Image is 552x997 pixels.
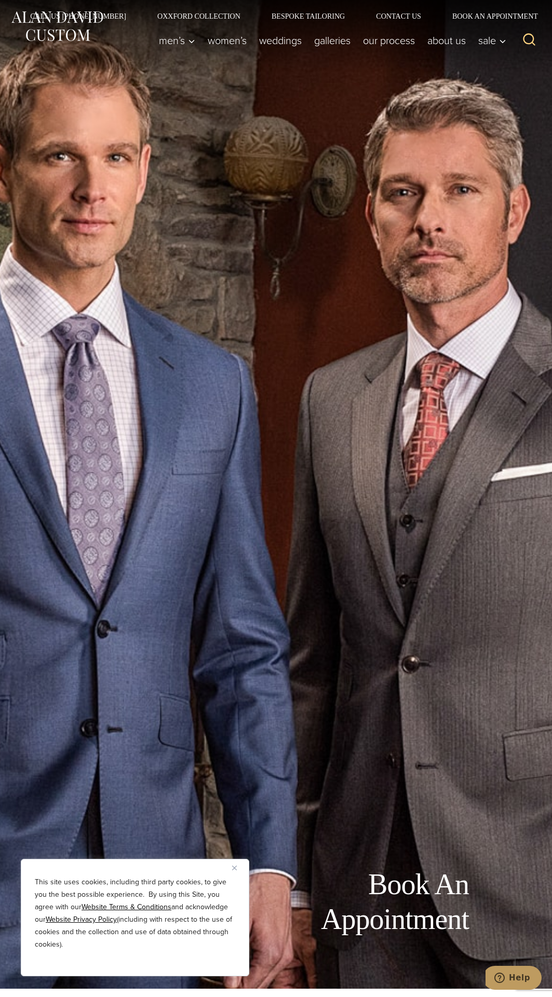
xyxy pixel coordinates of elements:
iframe: Opens a widget where you can chat to one of our agents [486,966,542,992]
a: weddings [253,30,308,51]
a: Contact Us [360,12,437,20]
a: Galleries [308,30,357,51]
button: View Search Form [517,28,542,53]
a: Website Privacy Policy [46,914,117,925]
a: Call Us [PHONE_NUMBER] [15,12,142,20]
button: Close [232,861,245,874]
a: About Us [421,30,472,51]
a: Women’s [201,30,253,51]
nav: Secondary Navigation [15,12,542,20]
a: Website Terms & Conditions [82,901,171,912]
button: Sale sub menu toggle [472,30,511,51]
img: Alan David Custom [10,9,104,44]
button: Men’s sub menu toggle [153,30,201,51]
nav: Primary Navigation [153,30,511,51]
h1: Book An Appointment [235,867,469,937]
a: Book an Appointment [437,12,542,20]
a: Oxxford Collection [142,12,256,20]
p: This site uses cookies, including third party cookies, to give you the best possible experience. ... [35,876,235,951]
a: Bespoke Tailoring [256,12,360,20]
img: Close [232,866,237,870]
a: Our Process [357,30,421,51]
